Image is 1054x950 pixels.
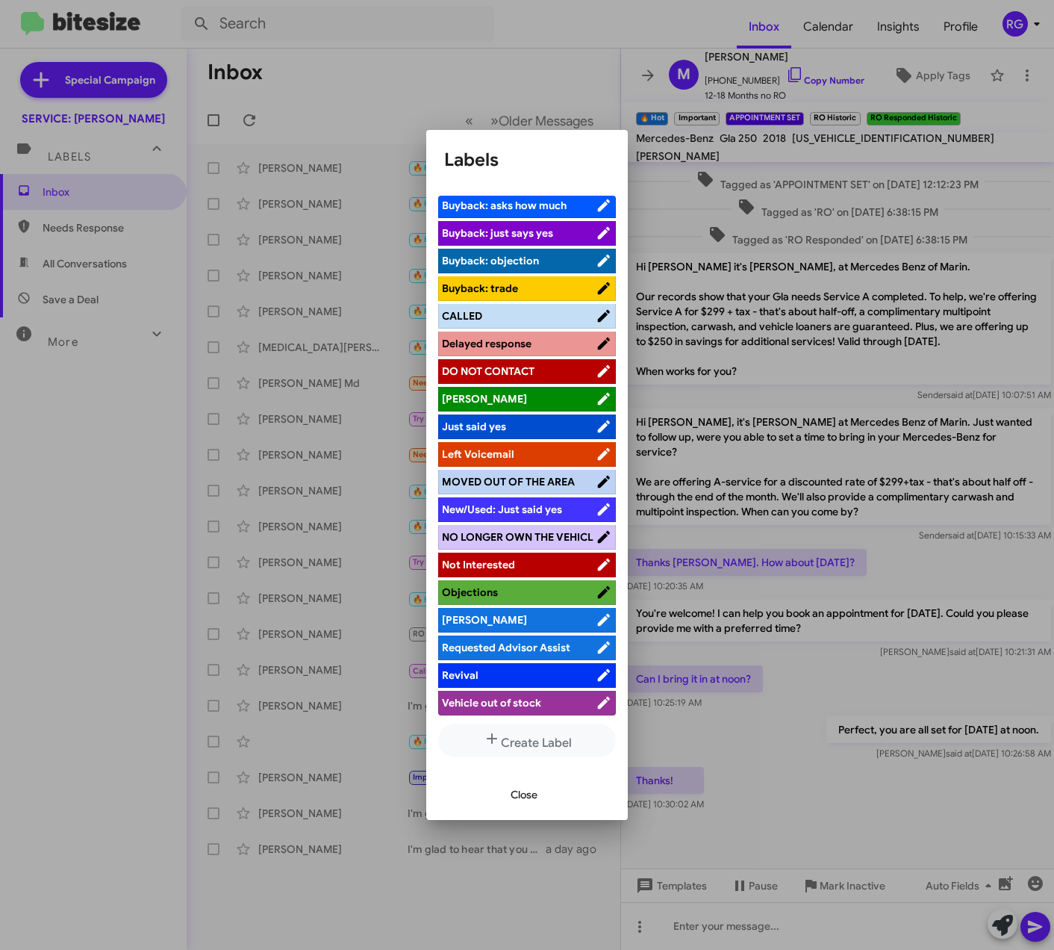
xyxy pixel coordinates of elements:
button: Close [499,781,549,808]
span: [PERSON_NAME] [442,392,527,406]
span: DO NOT CONTACT [442,364,534,378]
span: Vehicle out of stock [442,696,541,710]
span: NO LONGER OWN THE VEHICL [442,530,593,544]
span: Buyback: asks how much [442,199,567,212]
span: Left Voicemail [442,447,514,461]
span: MOVED OUT OF THE AREA [442,475,575,488]
span: Close [511,781,537,808]
span: Delayed response [442,337,531,350]
span: Buyback: trade [442,282,518,295]
h1: Labels [444,148,610,172]
span: Not Interested [442,558,515,571]
span: New/Used: Just said yes [442,503,562,516]
span: Buyback: objection [442,254,539,267]
span: Just said yes [442,420,506,433]
span: [PERSON_NAME] [442,613,527,627]
span: Revival [442,668,478,682]
span: Requested Advisor Assist [442,641,570,654]
span: Objections [442,586,498,599]
span: CALLED [442,309,482,323]
button: Create Label [438,724,616,757]
span: Buyback: just says yes [442,226,553,240]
